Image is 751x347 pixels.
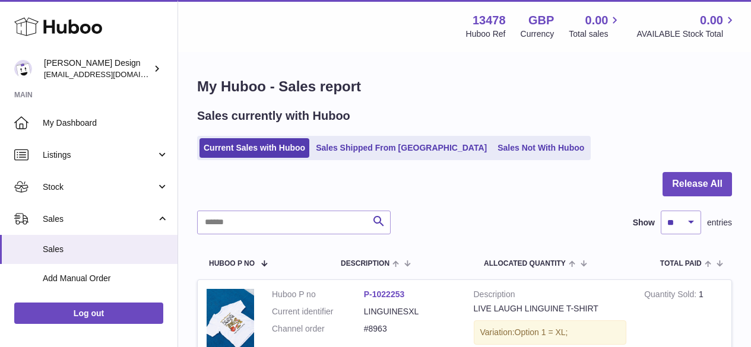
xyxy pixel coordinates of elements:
span: Sales [43,244,169,255]
a: 0.00 Total sales [569,12,622,40]
h1: My Huboo - Sales report [197,77,732,96]
span: Listings [43,149,156,161]
label: Show [633,217,655,228]
span: Stock [43,182,156,193]
dt: Current identifier [272,306,364,317]
span: Total paid [660,260,702,268]
span: Sales [43,214,156,225]
span: [EMAIL_ADDRESS][DOMAIN_NAME] [44,69,175,79]
span: 0.00 [585,12,609,28]
span: AVAILABLE Stock Total [636,28,737,40]
dd: #8963 [364,323,456,335]
dt: Huboo P no [272,289,364,300]
dt: Channel order [272,323,364,335]
a: 0.00 AVAILABLE Stock Total [636,12,737,40]
span: Option 1 = XL; [515,327,568,337]
span: entries [707,217,732,228]
a: Sales Shipped From [GEOGRAPHIC_DATA] [312,138,491,158]
button: Release All [663,172,732,196]
strong: Quantity Sold [644,289,699,302]
span: My Dashboard [43,117,169,129]
a: Log out [14,303,163,324]
strong: GBP [528,12,554,28]
div: Variation: [474,320,627,345]
span: Total sales [569,28,622,40]
div: LIVE LAUGH LINGUINE T-SHIRT [474,303,627,314]
img: internalAdmin-13478@internal.huboo.com [14,60,32,78]
div: Huboo Ref [466,28,506,40]
dd: LINGUINESXL [364,306,456,317]
span: Add Manual Order [43,273,169,284]
div: [PERSON_NAME] Design [44,58,151,80]
h2: Sales currently with Huboo [197,108,350,124]
span: Huboo P no [209,260,255,268]
strong: 13478 [473,12,506,28]
a: P-1022253 [364,289,405,299]
a: Sales Not With Huboo [493,138,588,158]
span: ALLOCATED Quantity [484,260,566,268]
span: 0.00 [700,12,723,28]
a: Current Sales with Huboo [199,138,309,158]
strong: Description [474,289,627,303]
span: Description [341,260,389,268]
div: Currency [521,28,554,40]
